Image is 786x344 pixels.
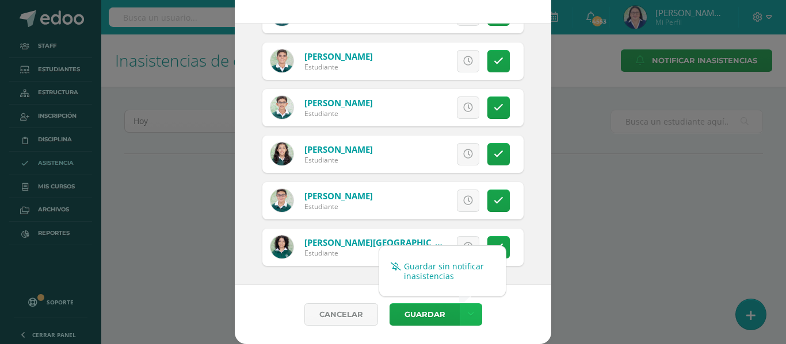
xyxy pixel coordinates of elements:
[270,49,293,72] img: 12e4b6afc894aff96540709d85e8e521.png
[304,155,373,165] div: Estudiante
[304,51,373,62] a: [PERSON_NAME]
[270,96,293,119] img: e305f859bf8b61f55d973e6f663597ee.png
[390,303,460,326] button: Guardar
[270,235,293,258] img: 332bdef49f751cdd07a8647261c83480.png
[304,144,373,155] a: [PERSON_NAME]
[304,303,378,326] a: Cancelar
[379,257,506,285] a: Guardar sin notificar inasistencias
[270,142,293,165] img: 29366da918b751d0ca7092d2a9c1682c.png
[304,190,373,202] a: [PERSON_NAME]
[270,189,293,212] img: 7ce90f8529331d9afb250ce6296724bc.png
[304,248,442,258] div: Estudiante
[304,202,373,211] div: Estudiante
[304,237,461,248] a: [PERSON_NAME][GEOGRAPHIC_DATA]
[304,97,373,109] a: [PERSON_NAME]
[304,109,373,118] div: Estudiante
[304,62,373,72] div: Estudiante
